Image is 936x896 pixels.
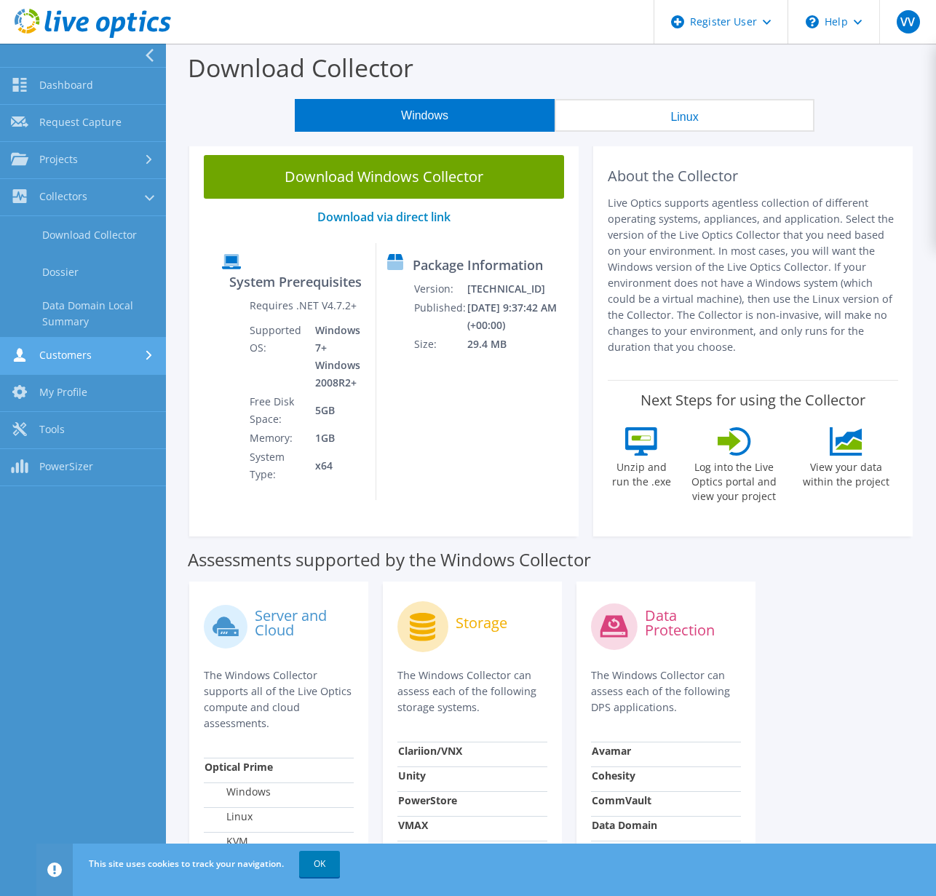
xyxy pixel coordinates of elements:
[188,552,591,567] label: Assessments supported by the Windows Collector
[608,456,675,489] label: Unzip and run the .exe
[645,608,741,638] label: Data Protection
[398,843,426,857] strong: Isilon
[413,258,543,272] label: Package Information
[299,851,340,877] a: OK
[398,769,426,782] strong: Unity
[249,429,304,448] td: Memory:
[249,448,304,484] td: System Type:
[304,448,365,484] td: x64
[592,818,657,832] strong: Data Domain
[304,392,365,429] td: 5GB
[249,392,304,429] td: Free Disk Space:
[204,155,564,199] a: Download Windows Collector
[456,616,507,630] label: Storage
[794,456,899,489] label: View your data within the project
[295,99,555,132] button: Windows
[592,744,631,758] strong: Avamar
[205,760,273,774] strong: Optical Prime
[413,279,467,298] td: Version:
[398,818,428,832] strong: VMAX
[591,667,741,715] p: The Windows Collector can assess each of the following DPS applications.
[640,392,865,409] label: Next Steps for using the Collector
[89,857,284,870] span: This site uses cookies to track your navigation.
[204,667,354,732] p: The Windows Collector supports all of the Live Optics compute and cloud assessments.
[806,15,819,28] svg: \n
[188,51,413,84] label: Download Collector
[555,99,814,132] button: Linux
[413,298,467,335] td: Published:
[397,667,547,715] p: The Windows Collector can assess each of the following storage systems.
[229,274,362,289] label: System Prerequisites
[255,608,354,638] label: Server and Cloud
[413,335,467,354] td: Size:
[249,321,304,392] td: Supported OS:
[250,298,357,313] label: Requires .NET V4.7.2+
[467,335,572,354] td: 29.4 MB
[897,10,920,33] span: VV
[398,793,457,807] strong: PowerStore
[467,298,572,335] td: [DATE] 9:37:42 AM (+00:00)
[205,785,271,799] label: Windows
[304,429,365,448] td: 1GB
[205,809,253,824] label: Linux
[398,744,462,758] strong: Clariion/VNX
[608,195,898,355] p: Live Optics supports agentless collection of different operating systems, appliances, and applica...
[205,834,248,849] label: KVM
[592,793,651,807] strong: CommVault
[682,456,787,504] label: Log into the Live Optics portal and view your project
[592,843,734,857] strong: IBM Spectrum Protect (TSM)
[467,279,572,298] td: [TECHNICAL_ID]
[592,769,635,782] strong: Cohesity
[608,167,898,185] h2: About the Collector
[317,209,451,225] a: Download via direct link
[304,321,365,392] td: Windows 7+ Windows 2008R2+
